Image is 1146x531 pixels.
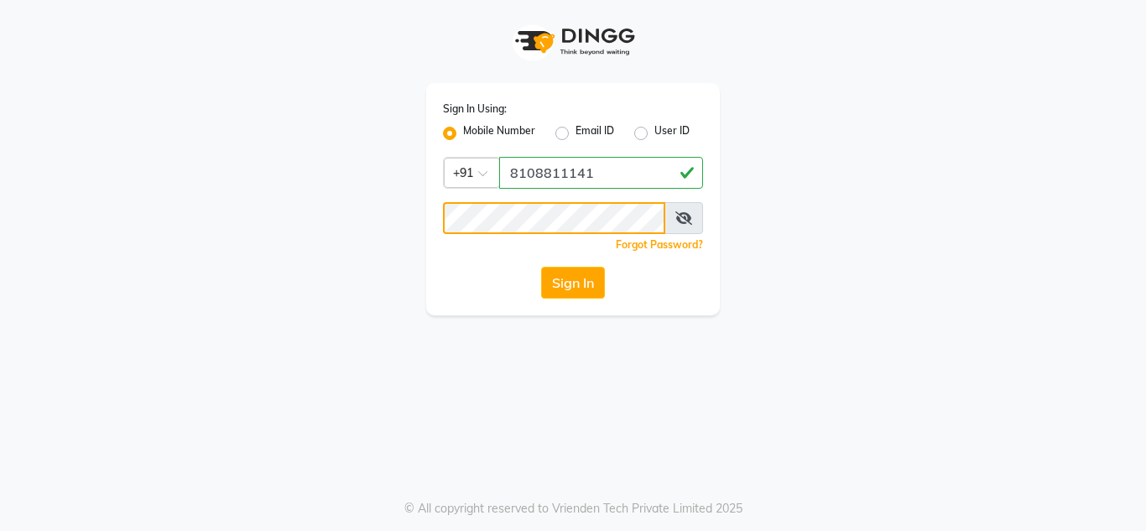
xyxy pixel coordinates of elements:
img: logo1.svg [506,17,640,66]
input: Username [499,157,703,189]
label: Sign In Using: [443,102,507,117]
label: User ID [654,123,690,143]
a: Forgot Password? [616,238,703,251]
button: Sign In [541,267,605,299]
label: Mobile Number [463,123,535,143]
input: Username [443,202,665,234]
label: Email ID [576,123,614,143]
